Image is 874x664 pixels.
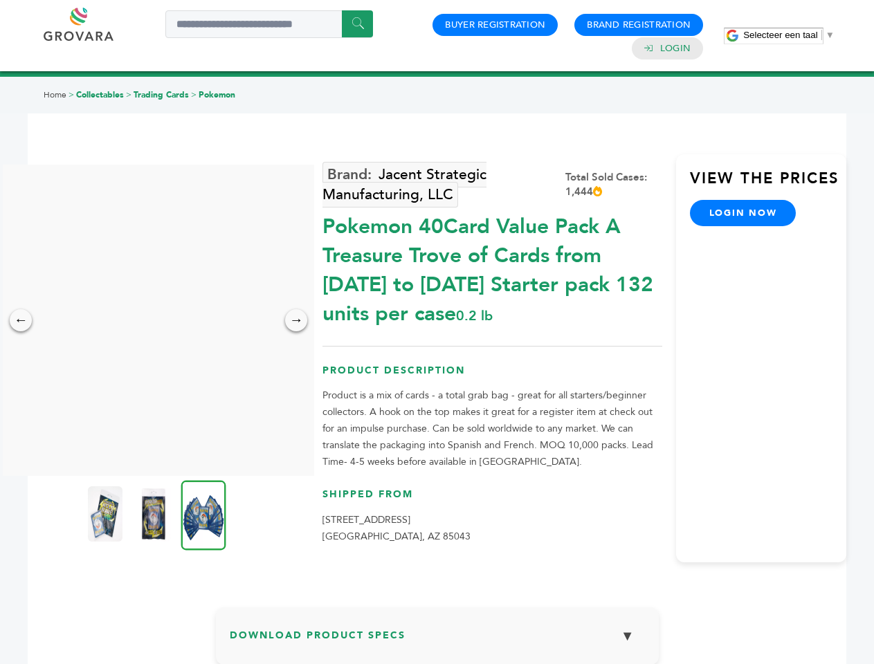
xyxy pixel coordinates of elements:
[88,486,122,542] img: Pokemon 40-Card Value Pack – A Treasure Trove of Cards from 1996 to 2024 - Starter pack! 132 unit...
[322,162,486,207] a: Jacent Strategic Manufacturing, LLC
[10,309,32,331] div: ←
[181,480,226,550] img: Pokemon 40-Card Value Pack – A Treasure Trove of Cards from 1996 to 2024 - Starter pack! 132 unit...
[610,621,645,651] button: ▼
[565,170,662,199] div: Total Sold Cases: 1,444
[690,168,846,200] h3: View the Prices
[285,309,307,331] div: →
[322,512,662,545] p: [STREET_ADDRESS] [GEOGRAPHIC_DATA], AZ 85043
[322,205,662,329] div: Pokemon 40Card Value Pack A Treasure Trove of Cards from [DATE] to [DATE] Starter pack 132 units ...
[660,42,691,55] a: Login
[44,89,66,100] a: Home
[587,19,691,31] a: Brand Registration
[126,89,131,100] span: >
[165,10,373,38] input: Search a product or brand...
[445,19,545,31] a: Buyer Registration
[136,486,171,542] img: Pokemon 40-Card Value Pack – A Treasure Trove of Cards from 1996 to 2024 - Starter pack! 132 unit...
[199,89,235,100] a: Pokemon
[456,306,493,325] span: 0.2 lb
[76,89,124,100] a: Collectables
[743,30,817,40] span: Selecteer een taal
[69,89,74,100] span: >
[230,621,645,661] h3: Download Product Specs
[690,200,796,226] a: login now
[826,30,835,40] span: ▼
[821,30,822,40] span: ​
[322,488,662,512] h3: Shipped From
[134,89,189,100] a: Trading Cards
[322,387,662,470] p: Product is a mix of cards - a total grab bag - great for all starters/beginner collectors. A hook...
[322,364,662,388] h3: Product Description
[743,30,835,40] a: Selecteer een taal​
[191,89,197,100] span: >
